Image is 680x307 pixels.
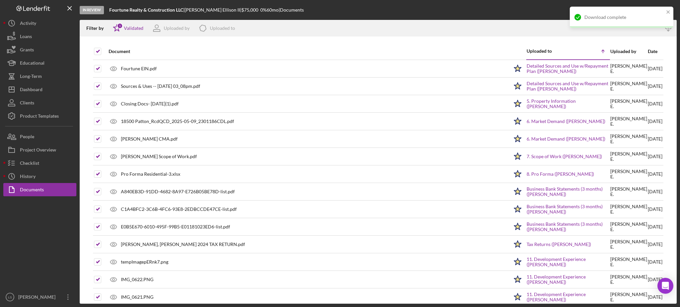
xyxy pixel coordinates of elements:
[648,113,662,130] div: [DATE]
[121,277,153,282] div: IMG_0622.PNG
[610,292,647,302] div: [PERSON_NAME] E .
[610,81,647,92] div: [PERSON_NAME] E .
[527,63,610,74] a: Detailed Sources and Use w/Repayment Plan ([PERSON_NAME])
[584,15,664,20] div: Download complete
[648,236,662,253] div: [DATE]
[121,224,230,229] div: E0B5E670-6010-495F-99B5-E01181023ED6-list.pdf
[121,294,153,300] div: IMG_0621.PNG
[3,70,76,83] button: Long-Term
[3,183,76,196] button: Documents
[20,96,34,111] div: Clients
[527,136,605,142] a: 6. Market Demand ([PERSON_NAME])
[185,7,241,13] div: [PERSON_NAME] Ellison II |
[527,48,568,54] div: Uploaded to
[610,116,647,127] div: [PERSON_NAME] E .
[648,60,662,77] div: [DATE]
[3,83,76,96] button: Dashboard
[20,143,56,158] div: Project Overview
[20,170,36,185] div: History
[666,9,671,16] button: close
[80,6,104,14] div: In Review
[527,204,610,215] a: Business Bank Statements (3 months) ([PERSON_NAME])
[3,56,76,70] button: Educational
[124,26,143,31] div: Validated
[610,49,647,54] div: Uploaded by
[3,30,76,43] button: Loans
[657,278,673,294] div: Open Intercom Messenger
[3,96,76,109] button: Clients
[20,130,34,145] div: People
[648,183,662,200] div: [DATE]
[527,186,610,197] a: Business Bank Statements (3 months) ([PERSON_NAME])
[3,290,76,304] button: LS[PERSON_NAME]
[527,242,591,247] a: Tax Returns ([PERSON_NAME])
[20,156,39,171] div: Checklist
[20,30,32,45] div: Loans
[121,119,234,124] div: 18500 Patton_RcdQCD_2025-05-09_2301186CDL.pdf
[3,156,76,170] a: Checklist
[121,66,157,71] div: Fourtune EIN.pdf
[610,221,647,232] div: [PERSON_NAME] E .
[610,186,647,197] div: [PERSON_NAME] E .
[648,95,662,112] div: [DATE]
[3,170,76,183] a: History
[164,26,190,31] div: Uploaded by
[610,151,647,162] div: [PERSON_NAME] E .
[3,17,76,30] button: Activity
[121,101,179,106] div: Closing Docs- [DATE](1).pdf
[648,254,662,270] div: [DATE]
[20,83,42,98] div: Dashboard
[3,109,76,123] button: Product Templates
[648,271,662,288] div: [DATE]
[527,119,605,124] a: 6. Market Demand ([PERSON_NAME])
[121,259,168,265] div: tempImagepERnk7.png
[527,171,594,177] a: 8. Pro Forma ([PERSON_NAME])
[121,154,197,159] div: [PERSON_NAME] Scope of Work.pdf
[210,26,235,31] div: Uploaded to
[3,143,76,156] button: Project Overview
[648,49,662,54] div: Date
[610,239,647,250] div: [PERSON_NAME] E .
[121,171,180,177] div: Pro Forma Residential-3.xlsx
[610,63,647,74] div: [PERSON_NAME] E .
[610,204,647,215] div: [PERSON_NAME] E .
[20,109,59,124] div: Product Templates
[527,257,610,267] a: 11. Development Experience ([PERSON_NAME])
[610,98,647,109] div: [PERSON_NAME] E .
[260,7,267,13] div: 0 %
[3,43,76,56] button: Grants
[20,43,34,58] div: Grants
[527,98,610,109] a: 5. Property Information ([PERSON_NAME])
[648,218,662,235] div: [DATE]
[20,183,44,198] div: Documents
[241,7,258,13] span: $75,000
[121,207,237,212] div: C1A4BFC2-3C6B-4FC6-93E8-2EDBCCDE47CE-list.pdf
[527,274,610,285] a: 11. Development Experience ([PERSON_NAME])
[117,23,123,29] div: 1
[527,292,610,302] a: 11. Development Experience ([PERSON_NAME])
[109,49,509,54] div: Document
[3,130,76,143] button: People
[527,81,610,92] a: Detailed Sources and Use w/Repayment Plan ([PERSON_NAME])
[109,7,185,13] div: |
[648,78,662,94] div: [DATE]
[17,290,60,305] div: [PERSON_NAME]
[527,154,602,159] a: 7. Scope of Work ([PERSON_NAME])
[648,131,662,147] div: [DATE]
[109,7,183,13] b: Fourtune Realty & Construction LLC
[610,134,647,144] div: [PERSON_NAME] E .
[610,274,647,285] div: [PERSON_NAME] E .
[279,7,304,13] div: | Documents
[267,7,279,13] div: 60 mo
[648,289,662,305] div: [DATE]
